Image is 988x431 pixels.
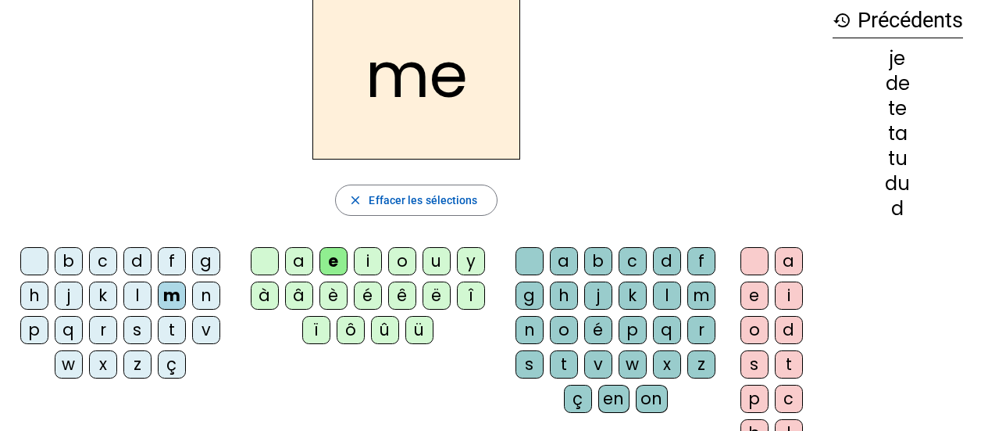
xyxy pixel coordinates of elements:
[515,316,544,344] div: n
[740,316,769,344] div: o
[598,385,630,413] div: en
[515,282,544,310] div: g
[619,316,647,344] div: p
[369,191,477,210] span: Effacer les sélections
[335,185,497,216] button: Effacer les sélections
[388,247,416,275] div: o
[775,350,803,379] div: t
[775,282,803,310] div: i
[251,282,279,310] div: à
[687,316,715,344] div: r
[123,316,152,344] div: s
[20,316,48,344] div: p
[833,149,963,168] div: tu
[833,74,963,93] div: de
[584,350,612,379] div: v
[89,350,117,379] div: x
[158,247,186,275] div: f
[584,316,612,344] div: é
[55,282,83,310] div: j
[348,193,362,207] mat-icon: close
[653,316,681,344] div: q
[423,247,451,275] div: u
[192,316,220,344] div: v
[354,282,382,310] div: é
[123,247,152,275] div: d
[550,282,578,310] div: h
[653,247,681,275] div: d
[319,282,348,310] div: è
[775,316,803,344] div: d
[833,199,963,218] div: d
[584,282,612,310] div: j
[457,282,485,310] div: î
[687,247,715,275] div: f
[55,247,83,275] div: b
[123,282,152,310] div: l
[55,350,83,379] div: w
[371,316,399,344] div: û
[740,282,769,310] div: e
[20,282,48,310] div: h
[285,247,313,275] div: a
[564,385,592,413] div: ç
[775,247,803,275] div: a
[515,350,544,379] div: s
[584,247,612,275] div: b
[192,247,220,275] div: g
[740,385,769,413] div: p
[833,174,963,193] div: du
[619,350,647,379] div: w
[158,316,186,344] div: t
[550,350,578,379] div: t
[550,316,578,344] div: o
[653,350,681,379] div: x
[457,247,485,275] div: y
[833,11,851,30] mat-icon: history
[123,350,152,379] div: z
[833,3,963,38] h3: Précédents
[775,385,803,413] div: c
[405,316,433,344] div: ü
[89,316,117,344] div: r
[158,282,186,310] div: m
[337,316,365,344] div: ô
[687,350,715,379] div: z
[636,385,668,413] div: on
[653,282,681,310] div: l
[285,282,313,310] div: â
[833,124,963,143] div: ta
[55,316,83,344] div: q
[192,282,220,310] div: n
[833,49,963,68] div: je
[833,99,963,118] div: te
[302,316,330,344] div: ï
[423,282,451,310] div: ë
[158,350,186,379] div: ç
[550,247,578,275] div: a
[354,247,382,275] div: i
[319,247,348,275] div: e
[89,247,117,275] div: c
[89,282,117,310] div: k
[388,282,416,310] div: ê
[619,282,647,310] div: k
[687,282,715,310] div: m
[619,247,647,275] div: c
[740,350,769,379] div: s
